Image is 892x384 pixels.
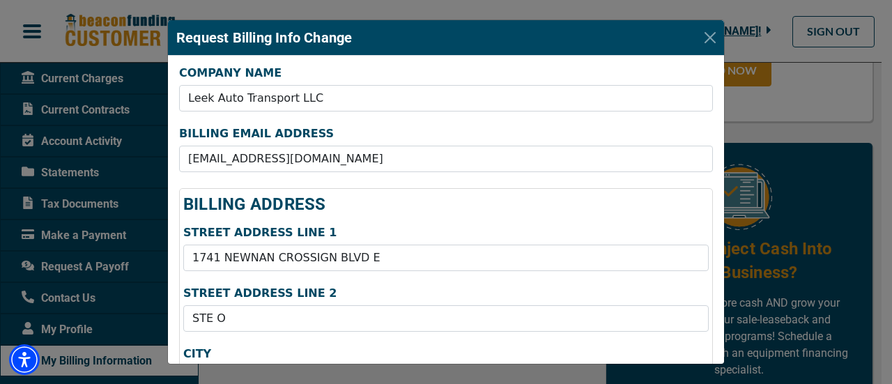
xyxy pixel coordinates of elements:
[183,192,709,216] h4: BILLING ADDRESS
[9,344,40,375] div: Accessibility Menu
[183,348,709,360] label: CITY
[179,67,713,79] label: COMPANY NAME
[183,226,709,239] label: STREET ADDRESS LINE 1
[183,287,709,300] label: STREET ADDRESS LINE 2
[176,27,352,48] h5: Request Billing Info Change
[179,128,713,140] label: BILLING EMAIL ADDRESS
[699,26,721,49] button: Close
